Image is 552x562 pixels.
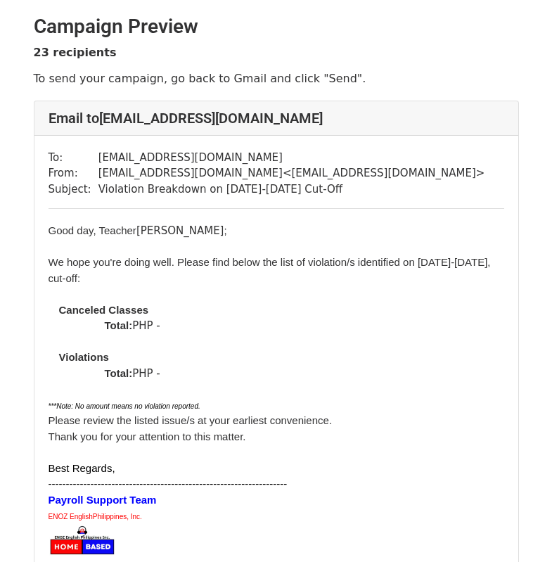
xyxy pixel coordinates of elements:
[105,318,504,334] div: PHP -
[34,71,519,86] p: To send your campaign, go back to Gmail and click "Send".
[105,319,133,331] font: Total:
[98,181,485,198] td: Violation Breakdown on [DATE]-[DATE] Cut-Off
[224,224,226,236] span: ;
[34,46,117,59] strong: 23 recipients
[105,367,133,379] font: Total:
[59,304,149,316] font: Canceled Classes
[59,351,109,363] font: Violations
[49,430,246,442] font: Thank you for your attention to this matter.
[49,150,98,166] td: To:
[49,513,93,521] font: ENOZ English
[49,110,504,127] h4: Email to [EMAIL_ADDRESS][DOMAIN_NAME]
[49,402,200,410] i: ***Note: No amount means no violation reported.
[49,462,115,474] span: Best Regards,
[105,366,504,382] div: PHP -
[49,223,504,239] div: [PERSON_NAME]
[49,224,136,236] font: Good day, Teacher
[49,256,491,284] font: We hope you're doing well. Please find below the list of violation/s identified on [DATE]-[DATE],...
[49,181,98,198] td: Subject:
[98,150,485,166] td: [EMAIL_ADDRESS][DOMAIN_NAME]
[49,494,157,506] b: Payroll Support Team
[49,478,288,490] span: --------------------------------------------------------------------
[49,524,116,556] img: AIorK4ydtMyYEugYcUKov8dOvhmYwrvJb3PPy5CZWSt0MwzhCI40H7GQz6SwHasnAuYSDmH-Ha2grOd3FLnT
[98,165,485,181] td: [EMAIL_ADDRESS][DOMAIN_NAME] < [EMAIL_ADDRESS][DOMAIN_NAME] >
[93,513,142,521] font: Philippines, Inc.
[49,165,98,181] td: From:
[34,15,519,39] h2: Campaign Preview
[49,414,333,426] font: Please review the listed issue/s at your earliest convenience.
